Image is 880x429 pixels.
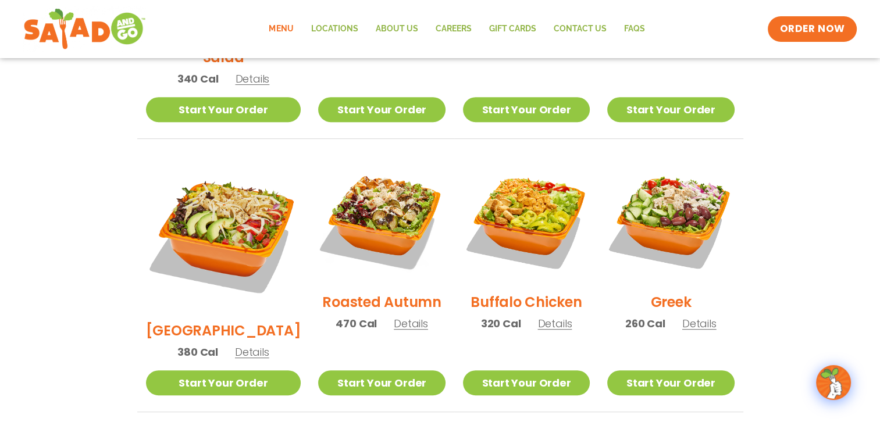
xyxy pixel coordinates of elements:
a: Start Your Order [318,370,445,395]
a: About Us [366,16,426,42]
a: Start Your Order [318,97,445,122]
h2: Roasted Autumn [322,292,441,312]
span: Details [537,316,572,331]
h2: Greek [650,292,691,312]
a: Start Your Order [146,370,301,395]
span: Details [682,316,717,331]
a: Contact Us [544,16,615,42]
img: Product photo for Greek Salad [607,156,734,283]
a: Start Your Order [463,97,590,122]
span: 470 Cal [336,316,377,331]
img: Product photo for BBQ Ranch Salad [146,156,301,312]
a: Menu [260,16,302,42]
a: Start Your Order [607,370,734,395]
span: 320 Cal [481,316,521,331]
img: Product photo for Buffalo Chicken Salad [463,156,590,283]
span: Details [235,71,269,86]
h2: [GEOGRAPHIC_DATA] [146,320,301,341]
a: FAQs [615,16,653,42]
a: Start Your Order [607,97,734,122]
a: GIFT CARDS [480,16,544,42]
a: Locations [302,16,366,42]
span: 380 Cal [177,344,218,360]
span: Details [394,316,428,331]
img: Product photo for Roasted Autumn Salad [318,156,445,283]
a: Start Your Order [146,97,301,122]
nav: Menu [260,16,653,42]
a: ORDER NOW [768,16,856,42]
a: Start Your Order [463,370,590,395]
span: ORDER NOW [779,22,845,36]
img: new-SAG-logo-768×292 [23,6,146,52]
span: 260 Cal [625,316,665,331]
span: Details [235,345,269,359]
h2: Buffalo Chicken [471,292,582,312]
a: Careers [426,16,480,42]
img: wpChatIcon [817,366,850,399]
span: 340 Cal [177,71,219,87]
